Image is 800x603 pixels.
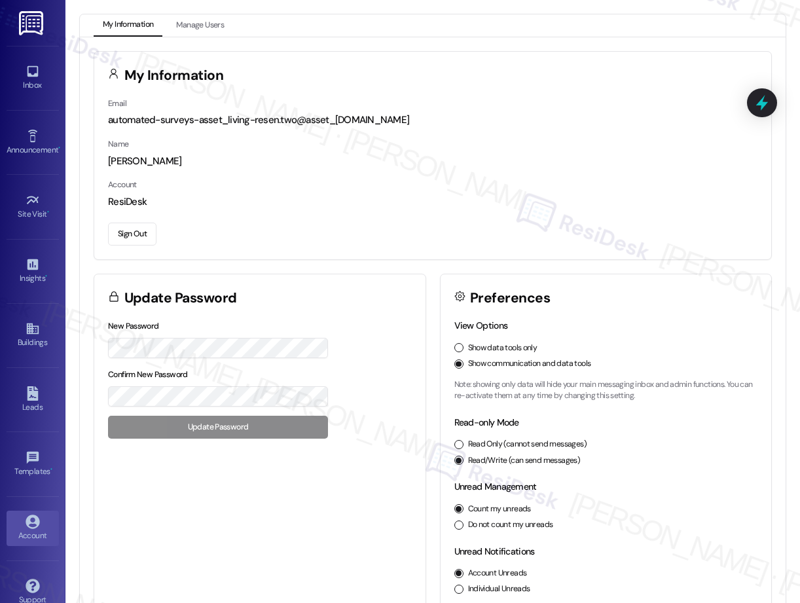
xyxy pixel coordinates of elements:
[108,179,137,190] label: Account
[94,14,162,37] button: My Information
[58,143,60,153] span: •
[454,416,519,428] label: Read-only Mode
[454,379,758,402] p: Note: showing only data will hide your main messaging inbox and admin functions. You can re-activ...
[470,291,550,305] h3: Preferences
[454,481,537,492] label: Unread Management
[7,253,59,289] a: Insights •
[468,358,591,370] label: Show communication and data tools
[468,519,553,531] label: Do not count my unreads
[468,583,530,595] label: Individual Unreads
[108,321,159,331] label: New Password
[7,189,59,225] a: Site Visit •
[468,342,537,354] label: Show data tools only
[468,439,587,450] label: Read Only (cannot send messages)
[108,113,757,127] div: automated-surveys-asset_living-resen.two@asset_[DOMAIN_NAME]
[50,465,52,474] span: •
[7,318,59,353] a: Buildings
[454,320,508,331] label: View Options
[108,155,757,168] div: [PERSON_NAME]
[108,369,188,380] label: Confirm New Password
[454,545,535,557] label: Unread Notifications
[468,455,581,467] label: Read/Write (can send messages)
[47,208,49,217] span: •
[124,291,237,305] h3: Update Password
[7,511,59,546] a: Account
[7,447,59,482] a: Templates •
[108,223,156,246] button: Sign Out
[45,272,47,281] span: •
[7,60,59,96] a: Inbox
[124,69,224,82] h3: My Information
[468,503,531,515] label: Count my unreads
[108,195,757,209] div: ResiDesk
[19,11,46,35] img: ResiDesk Logo
[108,98,126,109] label: Email
[167,14,233,37] button: Manage Users
[468,568,527,579] label: Account Unreads
[108,139,129,149] label: Name
[7,382,59,418] a: Leads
